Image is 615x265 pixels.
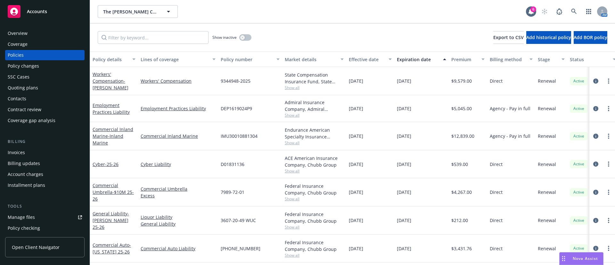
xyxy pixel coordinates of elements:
div: Federal Insurance Company, Chubb Group [285,183,344,196]
span: [DATE] [397,245,411,252]
span: Show inactive [212,35,237,40]
button: Stage [535,52,567,67]
span: [DATE] [397,105,411,112]
div: Billing [5,138,85,145]
span: 3607-20-49 WUC [221,217,256,224]
button: Lines of coverage [138,52,218,67]
a: Cyber Liability [141,161,216,168]
button: The [PERSON_NAME] Company [98,5,178,18]
span: Show all [285,112,344,118]
a: SSC Cases [5,72,85,82]
span: Agency - Pay in full [490,133,530,139]
div: Stage [538,56,558,63]
a: Cyber [93,161,119,167]
span: - Inland Marine [93,133,123,146]
a: Coverage gap analysis [5,115,85,126]
div: Federal Insurance Company, Chubb Group [285,239,344,253]
span: [DATE] [349,78,363,84]
div: Invoices [8,147,25,158]
a: Workers' Compensation [93,71,128,91]
a: more [605,188,612,196]
button: Export to CSV [493,31,524,44]
a: Contacts [5,94,85,104]
span: Add historical policy [526,34,571,40]
input: Filter by keyword... [98,31,209,44]
div: Lines of coverage [141,56,209,63]
button: Policy details [90,52,138,67]
div: Coverage gap analysis [8,115,55,126]
a: Liquor Liability [141,214,216,220]
a: Billing updates [5,158,85,169]
span: DEP1619024P9 [221,105,252,112]
span: $5,045.00 [451,105,472,112]
div: 6 [530,6,536,12]
button: Billing method [487,52,535,67]
div: SSC Cases [8,72,29,82]
a: Manage files [5,212,85,222]
span: 9344948-2025 [221,78,250,84]
span: - $10M 25-26 [93,189,134,202]
span: [DATE] [397,189,411,195]
span: [DATE] [349,161,363,168]
div: Installment plans [8,180,45,190]
a: more [605,132,612,140]
div: Billing method [490,56,526,63]
span: Renewal [538,133,556,139]
a: Start snowing [538,5,551,18]
a: more [605,217,612,224]
span: Show all [285,140,344,145]
a: Excess [141,192,216,199]
div: Manage files [8,212,35,222]
span: Direct [490,217,503,224]
span: Agency - Pay in full [490,105,530,112]
a: circleInformation [592,132,600,140]
span: Show all [285,196,344,202]
a: more [605,244,612,252]
button: Market details [282,52,346,67]
a: Contract review [5,104,85,115]
span: Renewal [538,78,556,84]
button: Effective date [346,52,394,67]
button: Expiration date [394,52,449,67]
a: Accounts [5,3,85,21]
span: Active [572,161,585,167]
span: Direct [490,189,503,195]
a: Employment Practices Liability [93,102,130,115]
div: Coverage [8,39,28,49]
a: Overview [5,28,85,38]
div: Quoting plans [8,83,38,93]
div: State Compensation Insurance Fund, State Compensation Insurance Fund (SCIF) [285,71,344,85]
div: Premium [451,56,478,63]
a: more [605,77,612,85]
div: Policy changes [8,61,39,71]
a: Commercial Umbrella [93,182,134,202]
span: $12,839.00 [451,133,474,139]
button: Nova Assist [559,252,603,265]
div: Effective date [349,56,385,63]
a: circleInformation [592,105,600,112]
span: Renewal [538,105,556,112]
a: Search [568,5,580,18]
a: Commercial Auto Liability [141,245,216,252]
span: Direct [490,78,503,84]
div: Federal Insurance Company, Chubb Group [285,211,344,224]
a: Policy changes [5,61,85,71]
span: [PHONE_NUMBER] [221,245,260,252]
span: Renewal [538,217,556,224]
a: circleInformation [592,77,600,85]
span: [DATE] [397,78,411,84]
span: Active [572,189,585,195]
span: Active [572,78,585,84]
div: Status [570,56,609,63]
div: Policy number [221,56,273,63]
div: Account charges [8,169,43,179]
a: General Liability [93,211,129,230]
span: Export to CSV [493,34,524,40]
span: Active [572,218,585,223]
button: Add historical policy [526,31,571,44]
span: [DATE] [397,217,411,224]
span: $9,579.00 [451,78,472,84]
a: Invoices [5,147,85,158]
span: $539.00 [451,161,468,168]
button: Premium [449,52,487,67]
